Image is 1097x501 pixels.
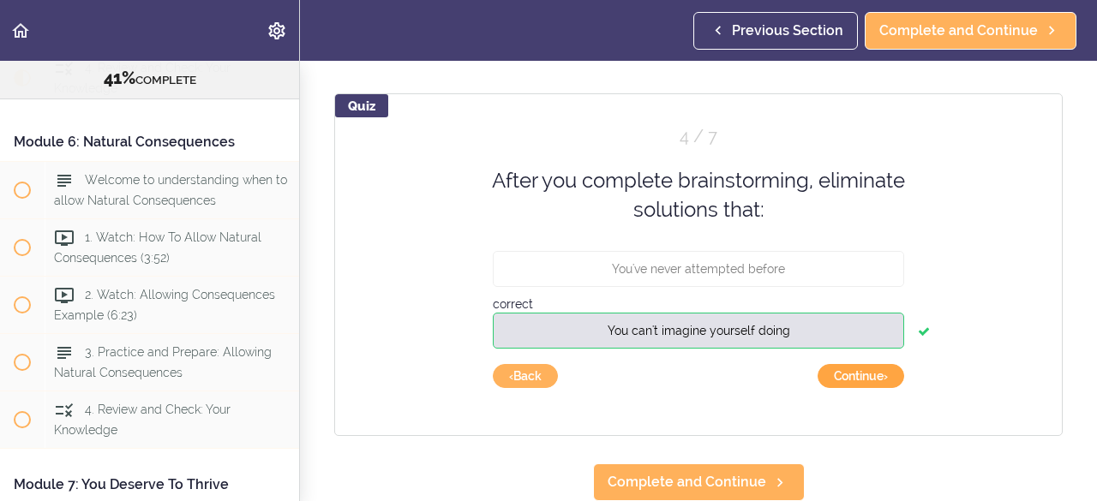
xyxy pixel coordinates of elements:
[54,403,231,436] span: 4. Review and Check: Your Knowledge
[865,12,1076,50] a: Complete and Continue
[267,21,287,41] svg: Settings Menu
[493,250,904,286] button: You've never attempted before
[493,124,904,149] div: Question 4 out of 7
[732,21,843,41] span: Previous Section
[21,68,278,90] div: COMPLETE
[818,364,904,388] button: continue
[54,288,275,321] span: 2. Watch: Allowing Consequences Example (6:23)
[612,261,785,275] span: You've never attempted before
[879,21,1038,41] span: Complete and Continue
[335,94,388,117] div: Quiz
[593,463,805,501] a: Complete and Continue
[54,230,261,264] span: 1. Watch: How To Allow Natural Consequences (3:52)
[54,173,287,206] span: Welcome to understanding when to allow Natural Consequences
[10,21,31,41] svg: Back to course curriculum
[608,323,790,337] span: You can't imagine yourself doing
[608,472,766,492] span: Complete and Continue
[450,166,947,225] div: After you complete brainstorming, eliminate solutions that:
[493,364,558,388] button: go back
[54,345,272,379] span: 3. Practice and Prepare: Allowing Natural Consequences
[693,12,858,50] a: Previous Section
[104,68,135,88] span: 41%
[493,296,533,310] span: correct
[493,312,904,348] button: You can't imagine yourself doing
